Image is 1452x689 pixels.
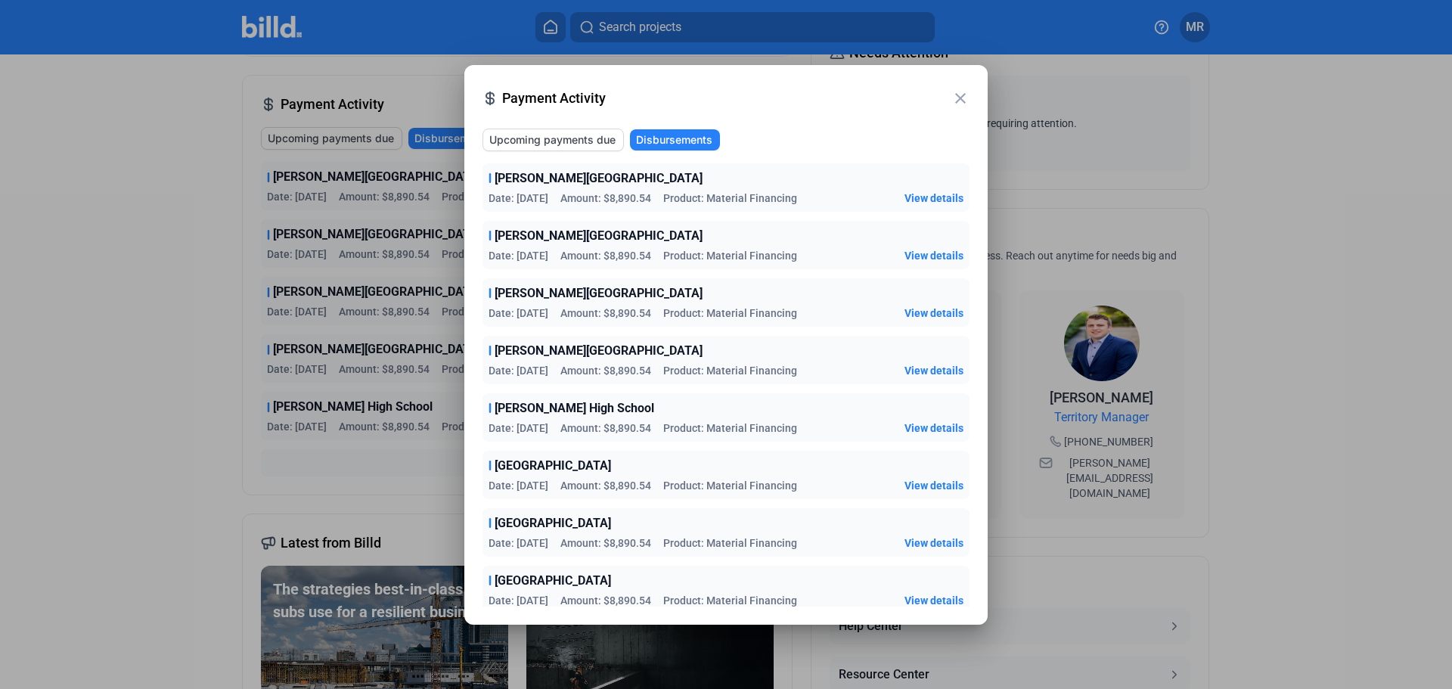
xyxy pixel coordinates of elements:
span: Amount: $8,890.54 [560,306,651,321]
button: View details [904,593,963,608]
button: Upcoming payments due [482,129,624,151]
span: Date: [DATE] [489,306,548,321]
span: [GEOGRAPHIC_DATA] [495,457,611,475]
button: View details [904,478,963,493]
span: Amount: $8,890.54 [560,363,651,378]
span: Product: Material Financing [663,478,797,493]
span: Date: [DATE] [489,191,548,206]
button: View details [904,421,963,436]
span: Payment Activity [502,88,951,109]
span: [PERSON_NAME][GEOGRAPHIC_DATA] [495,342,703,360]
span: Date: [DATE] [489,593,548,608]
span: Amount: $8,890.54 [560,478,651,493]
button: View details [904,306,963,321]
button: View details [904,363,963,378]
span: Date: [DATE] [489,248,548,263]
span: Date: [DATE] [489,478,548,493]
span: Amount: $8,890.54 [560,593,651,608]
span: [GEOGRAPHIC_DATA] [495,572,611,590]
span: Amount: $8,890.54 [560,191,651,206]
span: Product: Material Financing [663,363,797,378]
button: Disbursements [630,129,720,151]
span: Product: Material Financing [663,306,797,321]
span: [PERSON_NAME][GEOGRAPHIC_DATA] [495,169,703,188]
span: Date: [DATE] [489,363,548,378]
span: Product: Material Financing [663,593,797,608]
span: Amount: $8,890.54 [560,535,651,551]
button: View details [904,248,963,263]
span: Date: [DATE] [489,535,548,551]
span: [PERSON_NAME][GEOGRAPHIC_DATA] [495,284,703,303]
span: [GEOGRAPHIC_DATA] [495,514,611,532]
mat-icon: close [951,89,970,107]
button: View details [904,535,963,551]
span: Disbursements [636,132,712,147]
span: Amount: $8,890.54 [560,248,651,263]
span: Date: [DATE] [489,421,548,436]
span: Product: Material Financing [663,421,797,436]
span: Upcoming payments due [489,132,616,147]
span: Product: Material Financing [663,191,797,206]
span: Amount: $8,890.54 [560,421,651,436]
span: [PERSON_NAME] High School [495,399,654,417]
button: View details [904,191,963,206]
span: Product: Material Financing [663,248,797,263]
span: [PERSON_NAME][GEOGRAPHIC_DATA] [495,227,703,245]
span: Product: Material Financing [663,535,797,551]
